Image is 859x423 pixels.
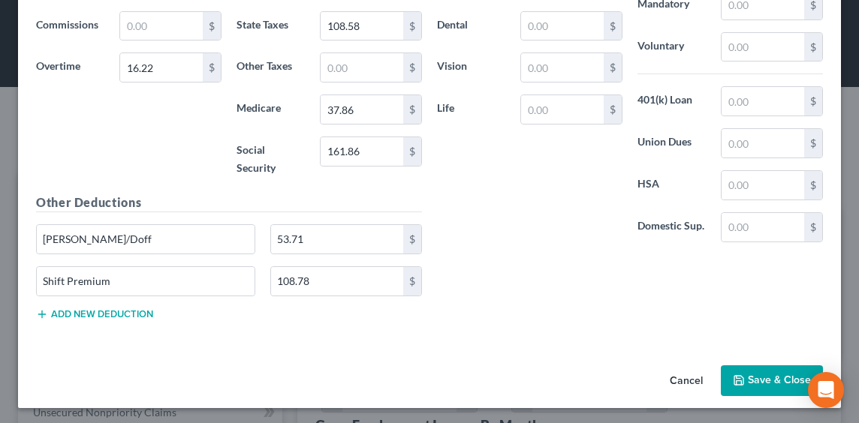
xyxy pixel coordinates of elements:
div: $ [804,33,822,61]
label: Vision [429,52,513,82]
button: Cancel [658,367,715,397]
div: $ [804,129,822,157]
input: 0.00 [321,12,403,40]
input: 0.00 [321,137,403,166]
input: 0.00 [271,267,404,295]
div: $ [604,53,622,82]
div: $ [403,53,421,82]
input: 0.00 [722,129,804,157]
div: $ [203,53,221,82]
div: $ [203,12,221,40]
label: 401(k) Loan [630,86,713,116]
div: $ [403,95,421,124]
button: Save & Close [721,365,823,397]
input: 0.00 [521,53,604,82]
input: 0.00 [521,95,604,124]
div: $ [604,12,622,40]
div: Open Intercom Messenger [808,372,844,408]
div: $ [604,95,622,124]
label: State Taxes [229,11,312,41]
input: 0.00 [120,53,203,82]
input: 0.00 [120,12,203,40]
input: 0.00 [722,33,804,61]
label: Dental [429,11,513,41]
div: $ [804,213,822,241]
input: 0.00 [722,213,804,241]
label: Medicare [229,94,312,124]
div: $ [403,225,421,253]
input: 0.00 [521,12,604,40]
div: $ [804,171,822,199]
label: Life [429,94,513,124]
button: Add new deduction [36,308,153,320]
input: Specify... [37,225,255,253]
input: Specify... [37,267,255,295]
label: Overtime [29,52,112,82]
input: 0.00 [722,171,804,199]
div: $ [403,12,421,40]
label: Other Taxes [229,52,312,82]
div: $ [403,267,421,295]
input: 0.00 [271,225,404,253]
input: 0.00 [321,95,403,124]
input: 0.00 [321,53,403,82]
label: Commissions [29,11,112,41]
input: 0.00 [722,87,804,115]
label: Domestic Sup. [630,212,713,242]
label: Union Dues [630,128,713,158]
h5: Other Deductions [36,193,422,212]
div: $ [804,87,822,115]
div: $ [403,137,421,166]
label: HSA [630,170,713,200]
label: Voluntary [630,32,713,62]
label: Social Security [229,136,312,181]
